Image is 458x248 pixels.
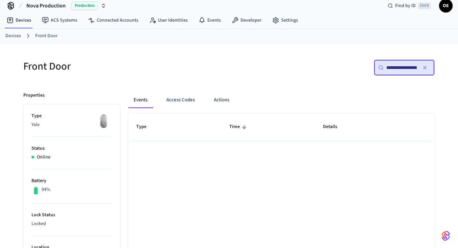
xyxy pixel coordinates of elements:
[71,1,98,10] span: Production
[395,2,416,9] span: Find by ID
[83,14,144,26] a: Connected Accounts
[226,14,267,26] a: Developer
[26,2,66,10] span: Nova Production
[31,212,112,219] p: Lock Status
[35,32,58,40] a: Front Door
[1,14,37,26] a: Devices
[128,92,435,108] div: ant example
[23,92,45,99] p: Properties
[5,32,21,40] a: Devices
[267,14,303,26] a: Settings
[31,177,112,184] p: Battery
[31,121,112,128] p: Yale
[229,122,249,132] span: Time
[23,59,225,73] h5: Front Door
[37,14,83,26] a: ACS Systems
[208,92,235,108] button: Actions
[161,92,200,108] button: Access Codes
[31,145,112,152] p: Status
[95,113,112,129] img: August Wifi Smart Lock 3rd Gen, Silver, Front
[128,92,153,108] button: Events
[31,220,112,227] p: Locked
[128,114,435,141] table: sticky table
[37,154,50,161] p: Online
[323,122,346,132] span: Details
[42,186,50,193] p: 94%
[442,230,450,241] img: SeamLogoGradient.69752ec5.svg
[136,122,155,132] span: Type
[193,14,226,26] a: Events
[418,2,431,9] span: Ctrl K
[31,113,112,120] p: Type
[144,14,193,26] a: User Identities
